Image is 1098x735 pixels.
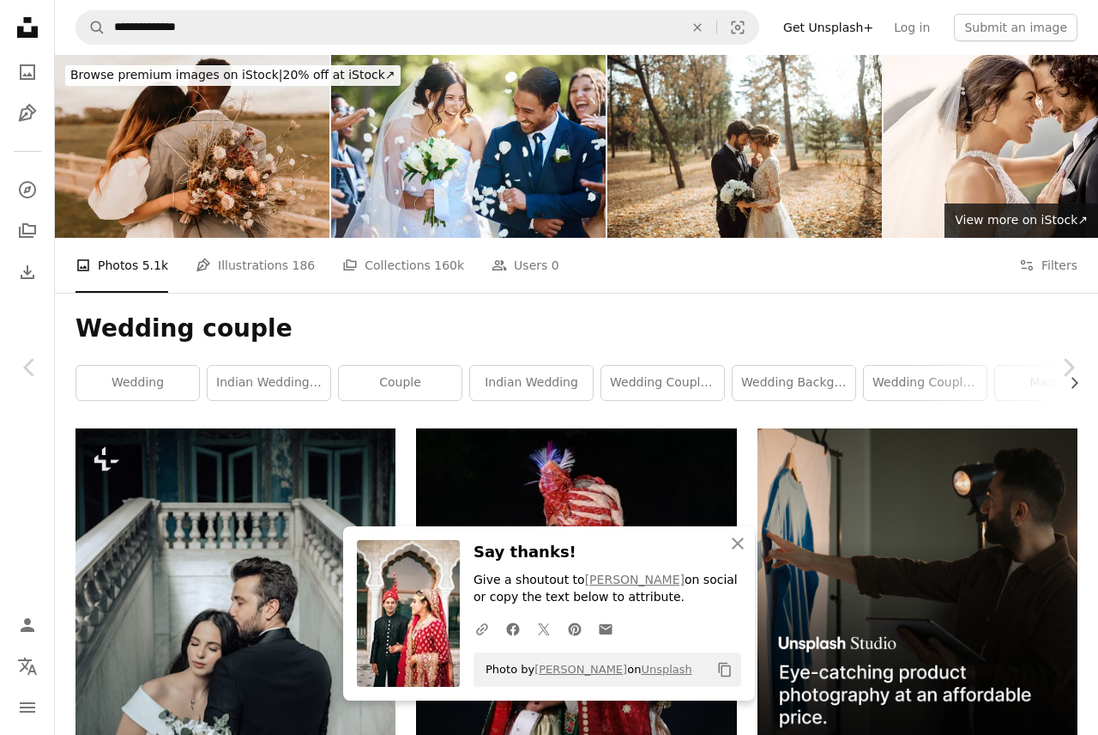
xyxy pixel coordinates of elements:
button: Visual search [717,11,758,44]
a: Users 0 [492,238,559,293]
a: Illustrations 186 [196,238,315,293]
a: Collections [10,214,45,248]
p: Give a shoutout to on social or copy the text below to attribute. [474,572,741,606]
button: Menu [10,690,45,725]
button: Search Unsplash [76,11,106,44]
a: Share on Facebook [498,611,528,646]
button: Copy to clipboard [710,655,739,684]
a: Next [1038,285,1098,450]
img: Guests throwing confetti over bride and groom as they walk past after their wedding ceremony. Joy... [331,55,606,238]
a: indian wedding [470,366,593,400]
a: a bride and groom standing on a staircase [75,661,395,677]
h3: Say thanks! [474,540,741,565]
a: Share on Twitter [528,611,559,646]
span: Browse premium images on iStock | [70,68,282,82]
a: couple [339,366,462,400]
a: Download History [10,255,45,289]
span: 160k [434,256,464,275]
a: Explore [10,173,45,207]
a: [PERSON_NAME] [534,663,627,676]
a: Share over email [590,611,621,646]
button: Filters [1019,238,1077,293]
a: wedding [76,366,199,400]
a: View more on iStock↗ [944,203,1098,238]
img: Beautiful wedding couple in park. [607,55,882,238]
span: 186 [293,256,316,275]
a: Get Unsplash+ [773,14,884,41]
button: Language [10,649,45,683]
span: View more on iStock ↗ [955,213,1088,227]
a: [PERSON_NAME] [585,573,685,586]
span: 0 [552,256,559,275]
a: Unsplash [641,663,691,676]
a: Share on Pinterest [559,611,590,646]
a: wedding couple [DEMOGRAPHIC_DATA] [601,366,724,400]
button: Clear [679,11,716,44]
h1: Wedding couple [75,313,1077,344]
a: wedding background [733,366,855,400]
span: 20% off at iStock ↗ [70,68,395,82]
a: Log in / Sign up [10,608,45,642]
a: Photos [10,55,45,89]
span: Photo by on [477,656,692,683]
a: indian wedding couple [208,366,330,400]
a: Browse premium images on iStock|20% off at iStock↗ [55,55,411,96]
a: wedding couple photos [864,366,986,400]
a: Illustrations [10,96,45,131]
form: Find visuals sitewide [75,10,759,45]
button: Submit an image [954,14,1077,41]
a: Log in [884,14,940,41]
img: Elopement Wedding [55,55,329,238]
a: Collections 160k [342,238,464,293]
